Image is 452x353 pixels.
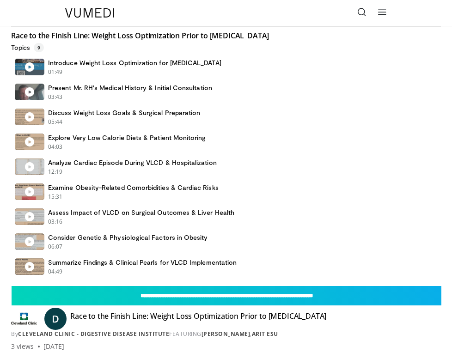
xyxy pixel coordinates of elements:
span: 3 views [11,342,34,351]
p: 12:19 [48,168,63,176]
h4: Examine Obesity-Related Comorbidities & Cardiac Risks [48,183,219,192]
h4: Race to the Finish Line: Weight Loss Optimization Prior to [MEDICAL_DATA] [70,311,326,326]
img: VuMedi Logo [65,8,114,18]
h4: Introduce Weight Loss Optimization for [MEDICAL_DATA] [48,59,221,67]
p: 04:03 [48,143,63,151]
p: 06:07 [48,243,63,251]
p: 04:49 [48,268,63,276]
a: D [44,308,67,330]
p: 03:43 [48,93,63,101]
p: Topics [11,43,44,52]
h4: Discuss Weight Loss Goals & Surgical Preparation [48,109,200,117]
img: Cleveland Clinic - Digestive Disease Institute [11,311,37,326]
h4: Consider Genetic & Physiological Factors in Obesity [48,233,208,242]
p: 01:49 [48,68,63,76]
h4: Explore Very Low Calorie Diets & Patient Monitoring [48,134,206,142]
p: 03:16 [48,218,63,226]
h4: Assess Impact of VLCD on Surgical Outcomes & Liver Health [48,208,234,217]
a: Cleveland Clinic - Digestive Disease Institute [18,330,169,338]
div: By FEATURING , [11,330,441,338]
a: Arit Esu [252,330,278,338]
a: [PERSON_NAME] [202,330,250,338]
p: 15:31 [48,193,63,201]
h4: Race to the Finish Line: Weight Loss Optimization Prior to [MEDICAL_DATA] [11,31,441,40]
h4: Present Mr. RH's Medical History & Initial Consultation [48,84,212,92]
div: [DATE] [43,342,64,351]
span: 9 [34,43,44,52]
h4: Analyze Cardiac Episode During VLCD & Hospitalization [48,158,217,167]
h4: Summarize Findings & Clinical Pearls for VLCD Implementation [48,258,237,267]
p: 05:44 [48,118,63,126]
